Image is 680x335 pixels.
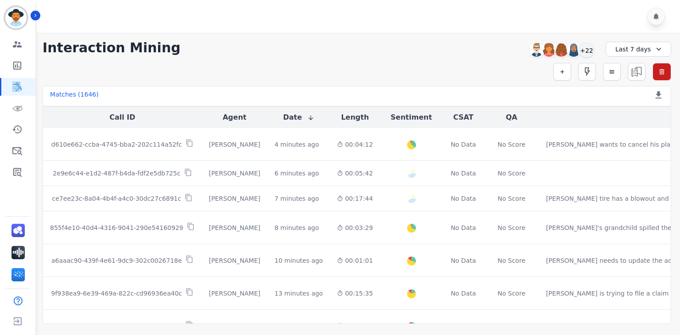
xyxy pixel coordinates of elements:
[283,112,314,123] button: Date
[579,43,594,58] div: +22
[450,194,477,203] div: No Data
[450,169,477,178] div: No Data
[51,256,182,265] p: a6aaac90-439f-4e61-9dc9-302c0026718e
[52,194,182,203] p: ce7ee23c-8a04-4b4f-a4c0-30dc27c6891c
[209,169,260,178] div: [PERSON_NAME]
[5,7,27,28] img: Bordered avatar
[450,256,477,265] div: No Data
[42,40,181,56] h1: Interaction Mining
[337,256,373,265] div: 00:01:01
[53,169,181,178] p: 2e9e6c44-e1d2-487f-b4da-fdf2e5db725c
[498,194,525,203] div: No Score
[50,90,99,102] div: Matches ( 1646 )
[51,289,182,298] p: 9f938ea9-6e39-469a-822c-cd96936ea40c
[450,140,477,149] div: No Data
[274,256,323,265] div: 10 minutes ago
[337,289,373,298] div: 00:15:35
[506,112,517,123] button: QA
[274,223,319,232] div: 8 minutes ago
[341,112,369,123] button: Length
[209,140,260,149] div: [PERSON_NAME]
[450,289,477,298] div: No Data
[274,140,319,149] div: 4 minutes ago
[606,42,671,57] div: Last 7 days
[450,223,477,232] div: No Data
[51,140,182,149] p: d610e662-ccba-4745-bba2-202c114a52fc
[51,322,182,331] p: 5816d991-3395-42d3-8073-72ffc0103589
[209,194,260,203] div: [PERSON_NAME]
[337,322,373,331] div: 00:11:33
[274,322,323,331] div: 16 minutes ago
[274,169,319,178] div: 6 minutes ago
[498,169,525,178] div: No Score
[498,289,525,298] div: No Score
[109,112,135,123] button: Call ID
[453,112,474,123] button: CSAT
[337,169,373,178] div: 00:05:42
[450,322,477,331] div: No Data
[390,112,432,123] button: Sentiment
[223,112,247,123] button: Agent
[337,223,373,232] div: 00:03:29
[209,322,260,331] div: [PERSON_NAME]
[209,256,260,265] div: [PERSON_NAME]
[498,322,525,331] div: No Score
[337,140,373,149] div: 00:04:12
[50,223,183,232] p: 855f4e10-40d4-4316-9041-290e54160929
[274,289,323,298] div: 13 minutes ago
[498,140,525,149] div: No Score
[209,223,260,232] div: [PERSON_NAME]
[498,223,525,232] div: No Score
[274,194,319,203] div: 7 minutes ago
[337,194,373,203] div: 00:17:44
[209,289,260,298] div: [PERSON_NAME]
[498,256,525,265] div: No Score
